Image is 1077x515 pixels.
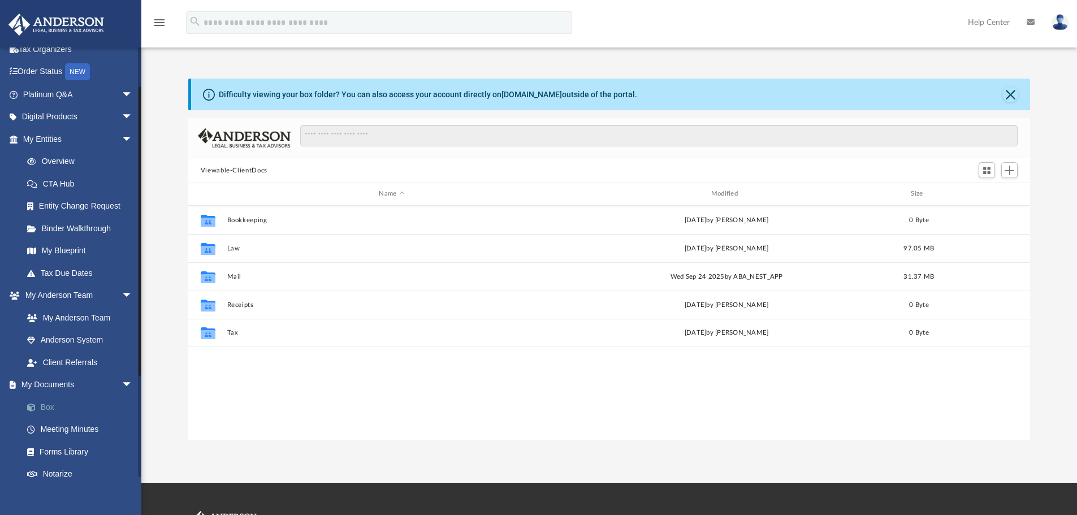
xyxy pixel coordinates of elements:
span: arrow_drop_down [122,128,144,151]
a: Client Referrals [16,351,144,374]
a: [DOMAIN_NAME] [501,90,562,99]
div: [DATE] by [PERSON_NAME] [561,243,891,253]
div: NEW [65,63,90,80]
a: My Blueprint [16,240,144,262]
div: Modified [561,189,892,199]
div: Wed Sep 24 2025 by ABA_NEST_APP [561,271,891,282]
a: Anderson System [16,329,144,352]
i: search [189,15,201,28]
img: Anderson Advisors Platinum Portal [5,14,107,36]
a: CTA Hub [16,172,150,195]
button: Bookkeeping [227,217,556,224]
a: My Anderson Teamarrow_drop_down [8,284,144,307]
span: 0 Byte [909,330,929,336]
span: arrow_drop_down [122,374,144,397]
button: Mail [227,273,556,280]
span: 97.05 MB [903,245,934,251]
div: [DATE] by [PERSON_NAME] [561,215,891,225]
div: grid [188,206,1031,440]
a: Notarize [16,463,150,486]
a: Order StatusNEW [8,60,150,84]
a: Entity Change Request [16,195,150,218]
a: Binder Walkthrough [16,217,150,240]
a: Forms Library [16,440,144,463]
div: Difficulty viewing your box folder? You can also access your account directly on outside of the p... [219,89,637,101]
a: My Documentsarrow_drop_down [8,374,150,396]
button: Law [227,245,556,252]
a: My Anderson Team [16,306,139,329]
button: Receipts [227,301,556,309]
button: Add [1001,162,1018,178]
a: Tax Due Dates [16,262,150,284]
button: Tax [227,329,556,336]
a: menu [153,21,166,29]
i: menu [153,16,166,29]
div: [DATE] by [PERSON_NAME] [561,328,891,338]
span: 31.37 MB [903,273,934,279]
a: Platinum Q&Aarrow_drop_down [8,83,150,106]
a: Box [16,396,150,418]
span: arrow_drop_down [122,106,144,129]
a: Meeting Minutes [16,418,150,441]
div: id [193,189,222,199]
button: Switch to Grid View [979,162,996,178]
div: id [946,189,1026,199]
span: arrow_drop_down [122,284,144,308]
span: arrow_drop_down [122,83,144,106]
button: Viewable-ClientDocs [201,166,267,176]
span: 0 Byte [909,301,929,308]
input: Search files and folders [300,125,1018,146]
div: Size [896,189,941,199]
a: Tax Organizers [8,38,150,60]
a: Overview [16,150,150,173]
div: [DATE] by [PERSON_NAME] [561,300,891,310]
img: User Pic [1052,14,1069,31]
a: My Entitiesarrow_drop_down [8,128,150,150]
div: Name [226,189,556,199]
a: Digital Productsarrow_drop_down [8,106,150,128]
span: 0 Byte [909,217,929,223]
button: Close [1002,86,1018,102]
